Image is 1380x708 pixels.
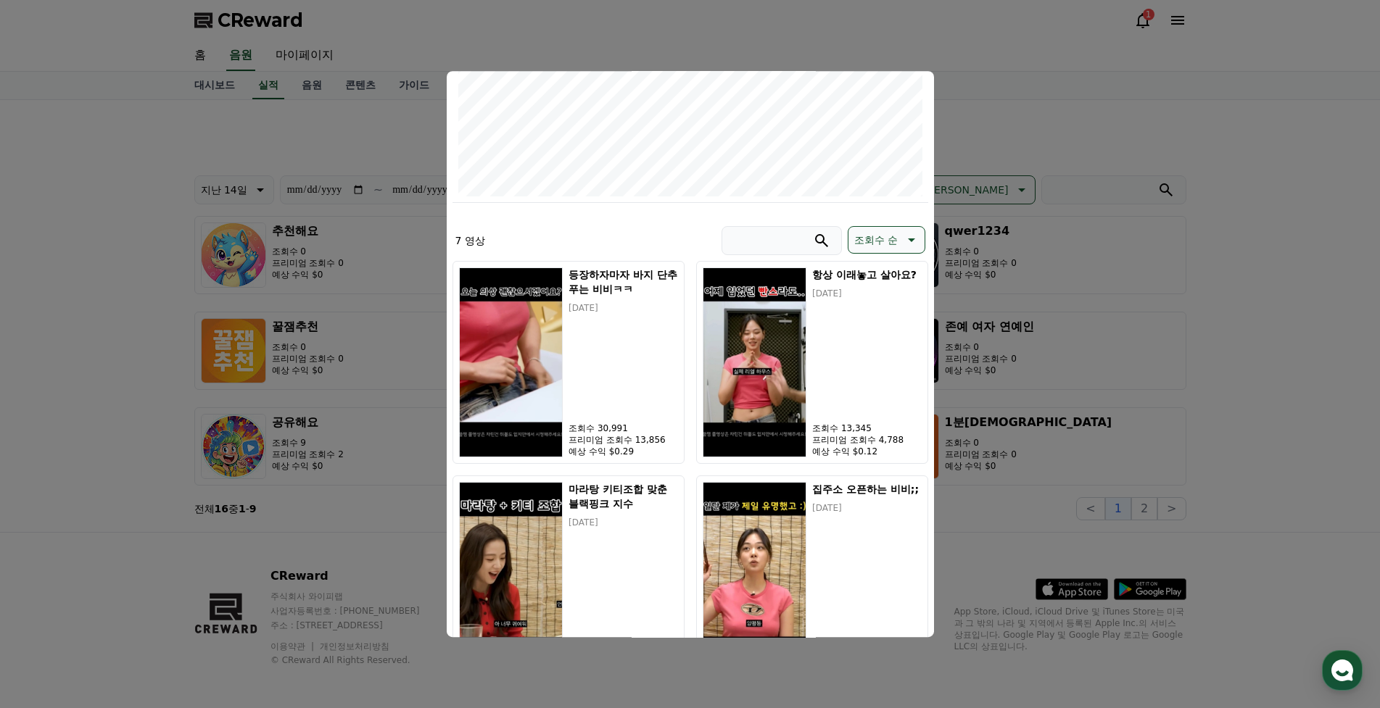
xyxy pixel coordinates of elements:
p: [DATE] [812,288,921,299]
button: 등장하자마자 바지 단추푸는 비비ㅋㅋ 등장하자마자 바지 단추푸는 비비ㅋㅋ [DATE] 조회수 30,991 프리미엄 조회수 13,856 예상 수익 $0.29 [453,261,685,464]
p: 프리미엄 조회수 4,788 [812,434,921,446]
p: 조회수 6,143 [812,637,921,649]
button: 조회수 순 [848,226,925,254]
span: 대화 [133,482,150,493]
p: 조회수 13,345 [812,422,921,434]
h5: 집주소 오픈하는 비비;; [812,482,921,496]
p: [DATE] [812,502,921,514]
p: 예상 수익 $0.29 [569,446,677,457]
a: 대화 [96,459,187,496]
p: 예상 수익 $0.12 [812,446,921,457]
div: modal [447,71,934,638]
img: 마라탕 키티조합 맞춘 블랙핑크 지수 [459,482,563,672]
h5: 마라탕 키티조합 맞춘 블랙핑크 지수 [569,482,677,511]
p: 조회수 30,991 [569,422,677,434]
p: 프리미엄 조회수 13,856 [569,434,677,446]
a: 설정 [187,459,278,496]
img: 집주소 오픈하는 비비;; [703,482,807,672]
p: 조회수 12,018 [569,637,677,649]
img: 항상 이래놓고 살아요? [703,267,807,457]
h5: 항상 이래놓고 살아요? [812,267,921,282]
a: 홈 [4,459,96,496]
span: 홈 [46,481,54,493]
span: 설정 [224,481,241,493]
img: 등장하자마자 바지 단추푸는 비비ㅋㅋ [459,267,563,457]
button: 항상 이래놓고 살아요? 항상 이래놓고 살아요? [DATE] 조회수 13,345 프리미엄 조회수 4,788 예상 수익 $0.12 [696,261,928,464]
p: [DATE] [569,517,677,528]
h5: 등장하자마자 바지 단추푸는 비비ㅋㅋ [569,267,677,296]
p: 조회수 순 [854,230,898,250]
button: 마라탕 키티조합 맞춘 블랙핑크 지수 마라탕 키티조합 맞춘 블랙핑크 지수 [DATE] 조회수 12,018 프리미엄 조회수 3,644 예상 수익 $0.55 [453,475,685,678]
button: 집주소 오픈하는 비비;; 집주소 오픈하는 비비;; [DATE] 조회수 6,143 프리미엄 조회수 2,316 예상 수익 $0.26 [696,475,928,678]
p: 7 영상 [455,233,485,248]
p: [DATE] [569,302,677,314]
